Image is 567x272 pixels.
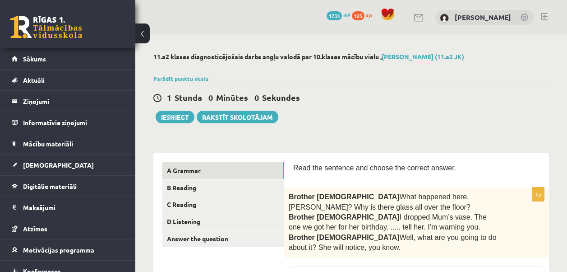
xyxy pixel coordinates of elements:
button: Iesniegt [156,111,194,123]
a: D Listening [162,213,284,230]
span: 0 [208,92,213,103]
span: I dropped Mum’s vase. The one we got her for her birthday. ..... tell her. I’m warning you. [289,213,487,231]
span: Well, what are you going to do about it? She will notice, you know. [289,234,497,251]
span: Atzīmes [23,225,47,233]
a: Atzīmes [12,218,124,239]
a: Informatīvie ziņojumi [12,112,124,133]
span: Sākums [23,55,46,63]
a: B Reading [162,179,284,196]
span: [DEMOGRAPHIC_DATA] [23,161,94,169]
span: What happened here, [PERSON_NAME]? Why is there glass all over the floor? [289,193,470,211]
a: Digitālie materiāli [12,176,124,197]
legend: Ziņojumi [23,91,124,112]
legend: Maksājumi [23,197,124,218]
span: Sekundes [262,92,300,103]
span: Digitālie materiāli [23,182,77,190]
span: 125 [352,11,364,20]
a: [PERSON_NAME] [455,13,511,22]
legend: Informatīvie ziņojumi [23,112,124,133]
span: Stunda [175,92,202,103]
a: Aktuāli [12,70,124,90]
a: Sākums [12,48,124,69]
a: 1733 mP [327,11,350,19]
a: [PERSON_NAME] (11.a2 JK) [382,52,464,61]
a: A Grammar [162,162,284,179]
a: Ziņojumi [12,91,124,112]
p: 1p [532,187,544,202]
a: Rīgas 1. Tālmācības vidusskola [10,16,82,38]
a: Motivācijas programma [12,239,124,260]
a: Rakstīt skolotājam [197,111,278,123]
a: 125 xp [352,11,376,19]
span: xp [366,11,372,19]
span: mP [343,11,350,19]
span: Brother [DEMOGRAPHIC_DATA] [289,213,400,221]
a: [DEMOGRAPHIC_DATA] [12,155,124,175]
span: 0 [254,92,259,103]
span: 1 [167,92,171,103]
span: Aktuāli [23,76,45,84]
img: Evelīna Tarvāne [440,14,449,23]
span: 1733 [327,11,342,20]
span: Minūtes [216,92,248,103]
span: Mācību materiāli [23,140,73,148]
span: Motivācijas programma [23,246,94,254]
a: Maksājumi [12,197,124,218]
a: C Reading [162,196,284,213]
span: Brother [DEMOGRAPHIC_DATA] [289,234,400,241]
h2: 11.a2 klases diagnosticējošais darbs angļu valodā par 10.klases mācību vielu , [153,53,549,61]
span: Read the sentence and choose the correct answer. [293,164,456,172]
a: Parādīt punktu skalu [153,75,208,82]
span: Brother [DEMOGRAPHIC_DATA] [289,193,400,201]
a: Mācību materiāli [12,133,124,154]
a: Answer the question [162,230,284,247]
